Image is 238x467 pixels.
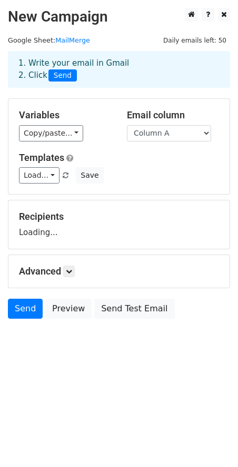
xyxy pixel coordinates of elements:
div: 1. Write your email in Gmail 2. Click [11,57,227,82]
a: Send [8,299,43,319]
h5: Advanced [19,266,219,277]
h5: Recipients [19,211,219,222]
h2: New Campaign [8,8,230,26]
small: Google Sheet: [8,36,90,44]
div: Loading... [19,211,219,238]
a: Send Test Email [94,299,174,319]
a: MailMerge [55,36,90,44]
a: Preview [45,299,92,319]
a: Copy/paste... [19,125,83,141]
h5: Email column [127,109,219,121]
span: Send [48,69,77,82]
a: Daily emails left: 50 [160,36,230,44]
span: Daily emails left: 50 [160,35,230,46]
a: Templates [19,152,64,163]
a: Load... [19,167,60,184]
h5: Variables [19,109,111,121]
button: Save [76,167,103,184]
